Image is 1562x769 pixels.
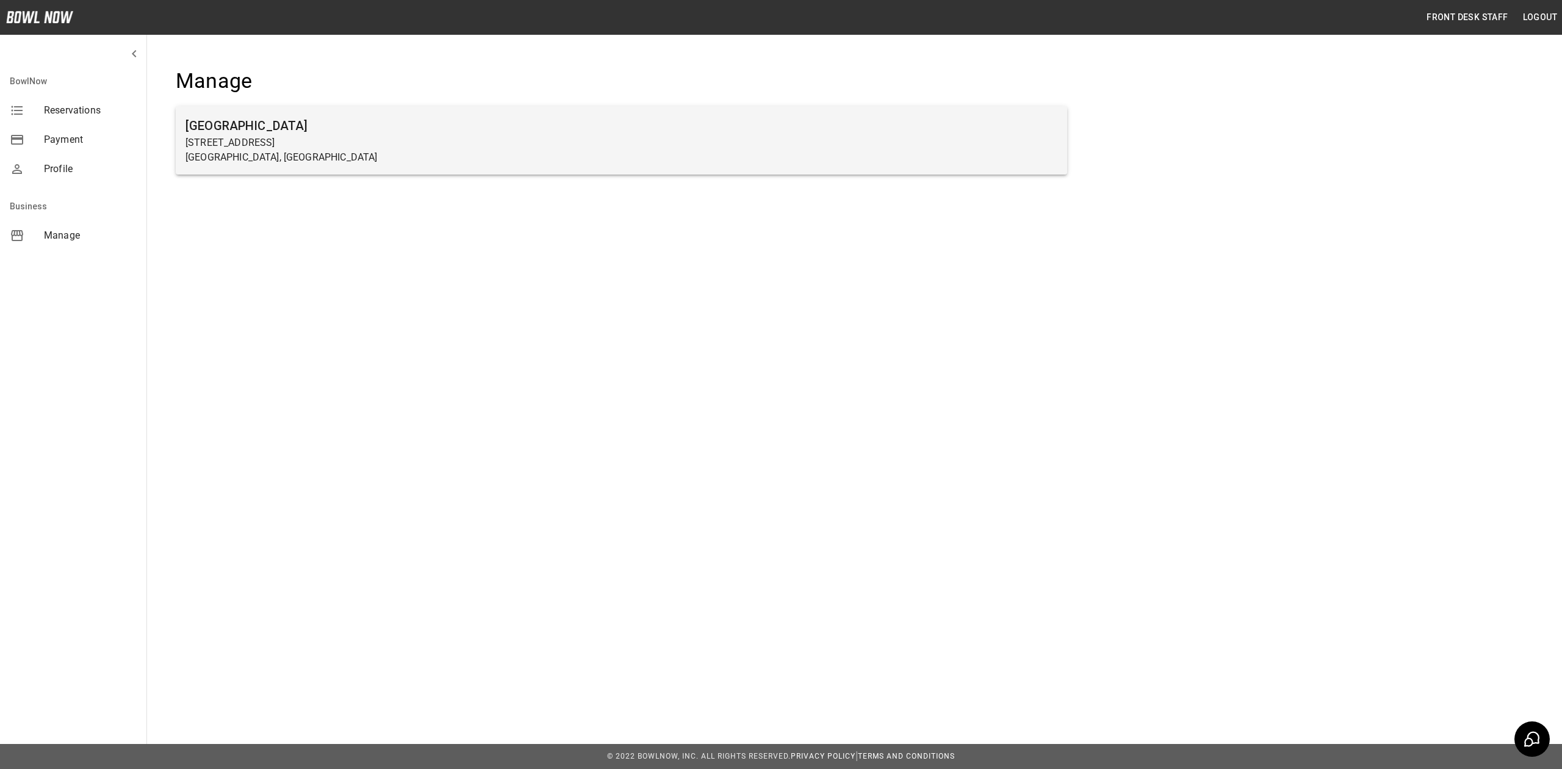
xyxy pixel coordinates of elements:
[185,116,1057,135] h6: [GEOGRAPHIC_DATA]
[176,68,1067,94] h4: Manage
[44,132,137,147] span: Payment
[791,752,855,760] a: Privacy Policy
[6,11,73,23] img: logo
[858,752,955,760] a: Terms and Conditions
[185,150,1057,165] p: [GEOGRAPHIC_DATA], [GEOGRAPHIC_DATA]
[185,135,1057,150] p: [STREET_ADDRESS]
[1422,6,1513,29] button: Front Desk Staff
[607,752,791,760] span: © 2022 BowlNow, Inc. All Rights Reserved.
[44,228,137,243] span: Manage
[1518,6,1562,29] button: Logout
[44,103,137,118] span: Reservations
[44,162,137,176] span: Profile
